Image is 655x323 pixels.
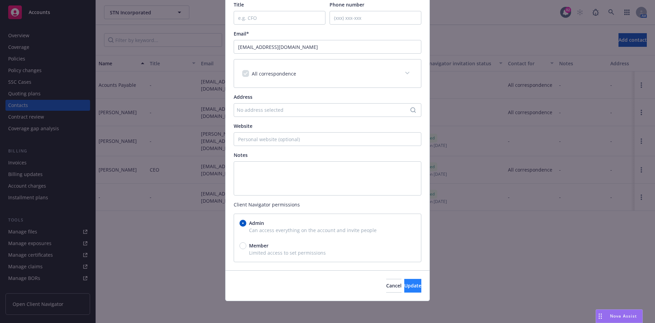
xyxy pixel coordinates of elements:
[386,279,402,293] button: Cancel
[330,1,364,8] span: Phone number
[239,242,246,249] input: Member
[234,30,249,37] span: Email*
[234,132,421,146] input: Personal website (optional)
[330,11,421,25] input: (xxx) xxx-xxx
[234,59,421,88] div: All correspondence
[234,152,248,158] span: Notes
[404,279,421,293] button: Update
[404,282,421,289] span: Update
[234,11,325,25] input: e.g. CFO
[234,123,252,129] span: Website
[386,282,402,289] span: Cancel
[596,309,643,323] button: Nova Assist
[410,107,416,113] svg: Search
[237,106,411,113] div: No address selected
[239,249,416,256] span: Limited access to set permissions
[239,220,246,227] input: Admin
[234,201,421,208] span: Client Navigator permissions
[596,310,605,323] div: Drag to move
[252,70,296,77] span: All correspondence
[234,40,421,54] input: example@email.com
[239,227,416,234] span: Can access everything on the account and invite people
[234,94,252,100] span: Address
[249,219,264,227] span: Admin
[249,242,268,249] span: Member
[234,103,421,117] button: No address selected
[610,313,637,319] span: Nova Assist
[234,1,244,8] span: Title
